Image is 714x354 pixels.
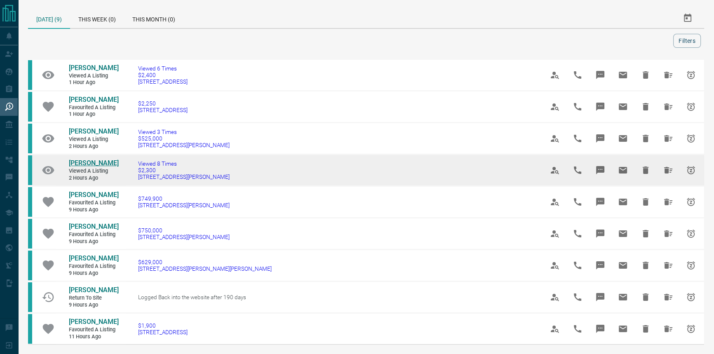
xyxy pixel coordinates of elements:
span: 2 hours ago [69,175,118,182]
button: Filters [673,34,701,48]
span: [STREET_ADDRESS][PERSON_NAME] [138,173,230,180]
span: Favourited a Listing [69,326,118,333]
span: $750,000 [138,227,230,234]
span: $2,250 [138,100,188,107]
span: Snooze [681,224,701,244]
span: Call [568,129,587,148]
span: Call [568,160,587,180]
span: Call [568,319,587,339]
div: condos.ca [28,314,32,344]
div: condos.ca [28,282,32,312]
span: $629,000 [138,259,272,265]
span: Call [568,192,587,212]
span: Email [613,256,633,275]
span: View Profile [545,192,565,212]
span: [STREET_ADDRESS][PERSON_NAME] [138,202,230,209]
div: condos.ca [28,155,32,185]
span: Hide [636,129,655,148]
div: condos.ca [28,187,32,217]
span: Email [613,319,633,339]
span: Viewed a Listing [69,168,118,175]
span: [PERSON_NAME] [69,159,119,167]
span: [PERSON_NAME] [69,127,119,135]
span: 1 hour ago [69,79,118,86]
a: [PERSON_NAME] [69,223,118,231]
span: [STREET_ADDRESS][PERSON_NAME] [138,234,230,240]
span: Snooze [681,319,701,339]
span: Viewed a Listing [69,73,118,80]
a: $749,900[STREET_ADDRESS][PERSON_NAME] [138,195,230,209]
span: Email [613,224,633,244]
span: Message [590,224,610,244]
span: Email [613,129,633,148]
span: Email [613,192,633,212]
div: condos.ca [28,124,32,153]
span: [STREET_ADDRESS][PERSON_NAME][PERSON_NAME] [138,265,272,272]
a: [PERSON_NAME] [69,191,118,199]
span: Call [568,97,587,117]
span: Snooze [681,287,701,307]
span: Snooze [681,160,701,180]
span: Hide All from Gamze Dogan [658,65,678,85]
span: 9 hours ago [69,270,118,277]
a: [PERSON_NAME] [69,318,118,326]
span: Snooze [681,256,701,275]
a: Viewed 3 Times$525,000[STREET_ADDRESS][PERSON_NAME] [138,129,230,148]
span: Call [568,287,587,307]
span: Call [568,224,587,244]
span: Viewed a Listing [69,136,118,143]
span: Email [613,160,633,180]
span: Hide [636,256,655,275]
span: Call [568,256,587,275]
span: Hide All from Svetlana Stamatovska [658,224,678,244]
span: Hide [636,97,655,117]
span: View Profile [545,65,565,85]
span: View Profile [545,129,565,148]
span: Hide [636,192,655,212]
span: Hide [636,160,655,180]
button: Select Date Range [678,8,698,28]
span: Hide [636,65,655,85]
span: $749,900 [138,195,230,202]
span: Message [590,65,610,85]
span: 9 hours ago [69,238,118,245]
span: Favourited a Listing [69,263,118,270]
a: $750,000[STREET_ADDRESS][PERSON_NAME] [138,227,230,240]
span: Hide All from Gamze Dogan [658,97,678,117]
span: $1,900 [138,322,188,329]
span: Hide All from Vivienne Powers [658,129,678,148]
span: Snooze [681,65,701,85]
span: Snooze [681,192,701,212]
span: Hide [636,319,655,339]
span: Snooze [681,129,701,148]
span: [STREET_ADDRESS] [138,78,188,85]
span: 2 hours ago [69,143,118,150]
span: Hide [636,224,655,244]
div: condos.ca [28,60,32,90]
span: View Profile [545,287,565,307]
span: Viewed 6 Times [138,65,188,72]
span: [PERSON_NAME] [69,223,119,230]
span: Hide [636,287,655,307]
span: Email [613,65,633,85]
span: Call [568,65,587,85]
div: condos.ca [28,92,32,122]
div: [DATE] (9) [28,8,70,29]
span: $2,400 [138,72,188,78]
span: Message [590,287,610,307]
div: condos.ca [28,219,32,249]
span: $2,300 [138,167,230,173]
a: [PERSON_NAME] [69,96,118,104]
span: $525,000 [138,135,230,142]
span: Email [613,287,633,307]
a: Viewed 8 Times$2,300[STREET_ADDRESS][PERSON_NAME] [138,160,230,180]
a: [PERSON_NAME] [69,64,118,73]
span: Viewed 3 Times [138,129,230,135]
span: Message [590,319,610,339]
a: $1,900[STREET_ADDRESS] [138,322,188,335]
div: condos.ca [28,251,32,280]
div: This Week (0) [70,8,124,28]
span: [PERSON_NAME] [69,286,119,294]
span: [PERSON_NAME] [69,64,119,72]
span: View Profile [545,256,565,275]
